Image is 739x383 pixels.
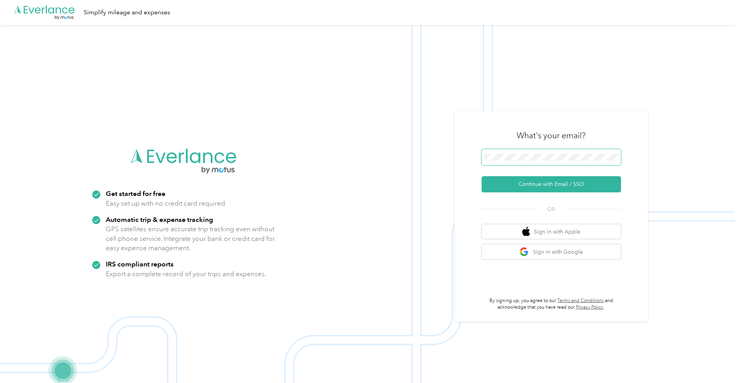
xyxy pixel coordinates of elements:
[557,298,604,304] a: Terms and Conditions
[106,199,225,208] p: Easy set up with no credit card required
[520,247,529,257] img: google logo
[106,260,174,268] strong: IRS compliant reports
[482,176,621,192] button: Continue with Email / SSO
[106,215,213,223] strong: Automatic trip & expense tracking
[106,224,275,253] p: GPS satellites ensure accurate trip tracking even without cell phone service. Integrate your bank...
[538,205,565,213] span: OR
[482,297,621,311] p: By signing up, you agree to our and acknowledge that you have read our .
[482,224,621,239] button: apple logoSign in with Apple
[522,227,530,237] img: apple logo
[517,130,586,141] h3: What's your email?
[106,189,165,198] strong: Get started for free
[576,304,604,310] a: Privacy Policy
[482,244,621,259] button: google logoSign in with Google
[106,269,266,279] p: Export a complete record of your trips and expenses.
[84,8,170,17] div: Simplify mileage and expenses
